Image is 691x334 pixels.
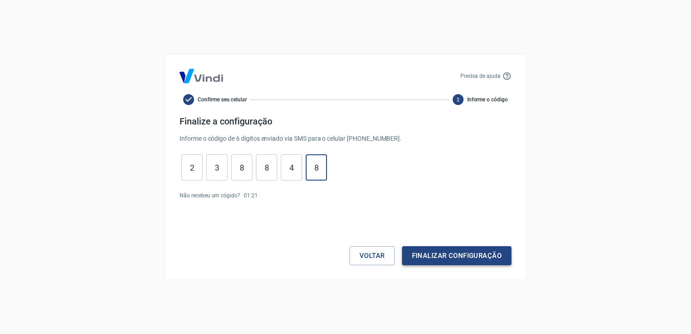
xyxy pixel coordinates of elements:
img: Logo Vind [180,69,223,83]
p: 01 : 21 [244,191,258,200]
text: 2 [457,97,459,103]
p: Precisa de ajuda [460,72,501,80]
button: Finalizar configuração [402,246,511,265]
p: Informe o código de 6 dígitos enviado via SMS para o celular [PHONE_NUMBER] . [180,134,511,143]
span: Informe o código [467,95,508,104]
button: Voltar [350,246,395,265]
p: Não recebeu um cógido? [180,191,240,200]
span: Confirme seu celular [198,95,247,104]
h4: Finalize a configuração [180,116,511,127]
